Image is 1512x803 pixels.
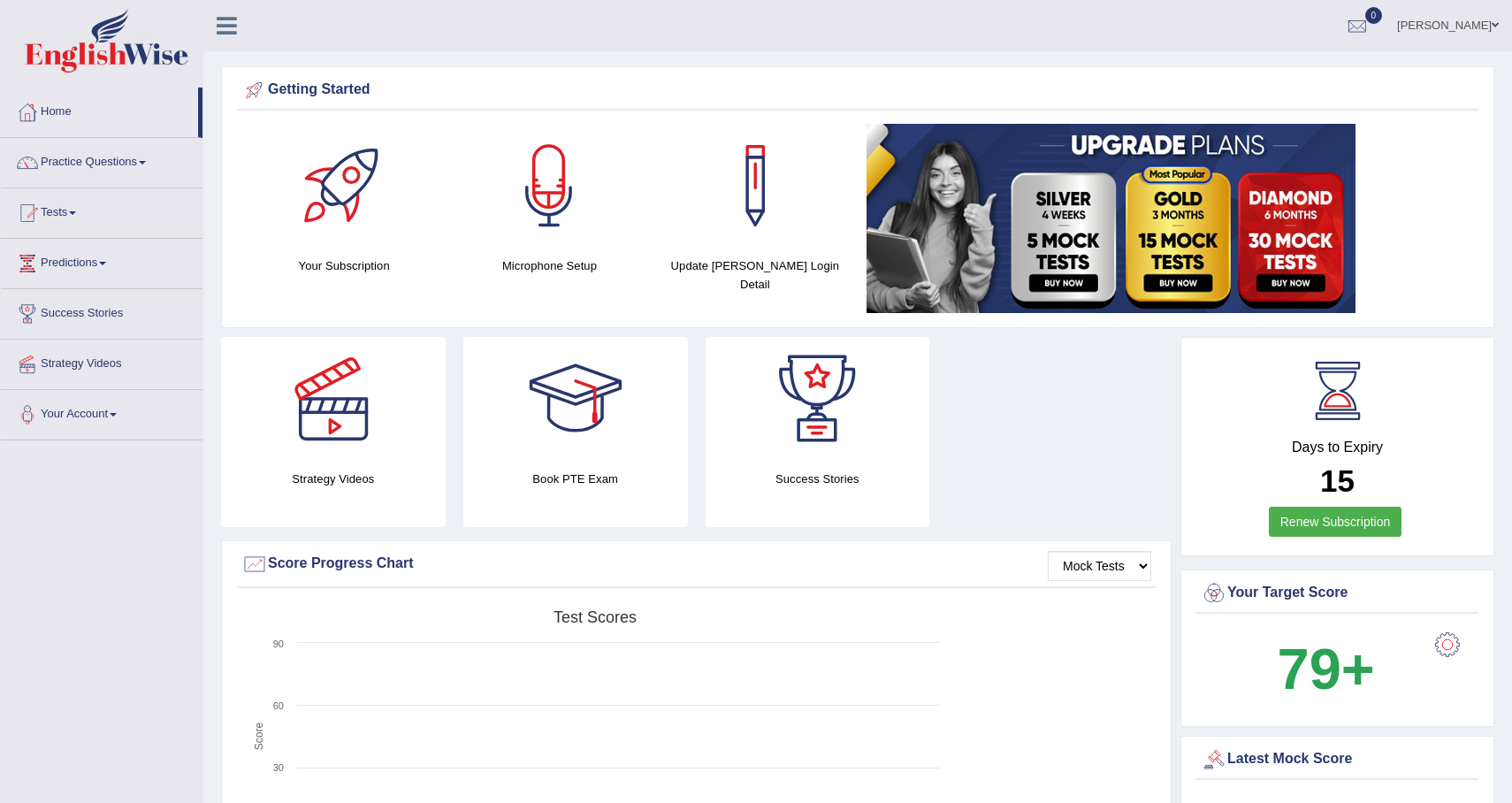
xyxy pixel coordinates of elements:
[455,256,643,275] h4: Microphone Setup
[1269,507,1402,537] a: Renew Subscription
[273,762,284,773] text: 30
[463,470,688,488] h4: Book PTE Exam
[1,390,202,434] a: Your Account
[1201,440,1474,455] h4: Days to Expiry
[250,256,438,275] h4: Your Subscription
[1320,463,1355,498] b: 15
[1,239,202,283] a: Predictions
[273,700,284,711] text: 60
[1,88,198,132] a: Home
[1365,7,1383,24] span: 0
[867,124,1355,313] img: small5.jpg
[1201,580,1474,607] div: Your Target Score
[1,289,202,333] a: Success Stories
[706,470,930,488] h4: Success Stories
[554,608,637,626] tspan: Test scores
[1,138,202,182] a: Practice Questions
[241,77,1474,103] div: Getting Started
[1,188,202,233] a: Tests
[1277,637,1374,701] b: 79+
[1201,746,1474,773] div: Latest Mock Score
[1,340,202,384] a: Strategy Videos
[221,470,446,488] h4: Strategy Videos
[273,639,284,649] text: 90
[661,256,849,294] h4: Update [PERSON_NAME] Login Detail
[253,723,265,751] tspan: Score
[241,551,1151,577] div: Score Progress Chart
